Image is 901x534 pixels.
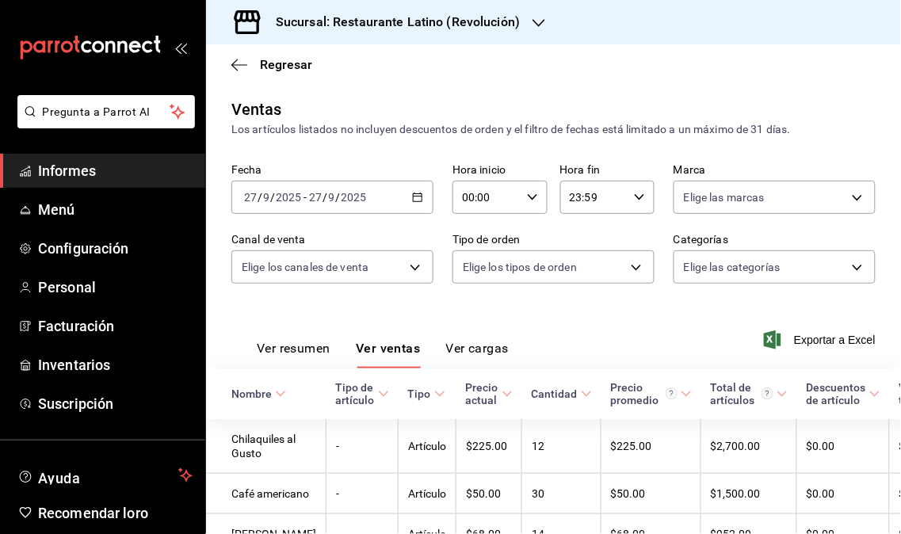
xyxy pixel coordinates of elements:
font: Elige las marcas [684,191,765,204]
font: Ver resumen [257,341,330,357]
span: Descuentos de artículo [807,381,880,406]
font: - [336,488,339,501]
font: Hora fin [560,164,601,177]
svg: El total de artículos considera cambios de precios en los artículos así como costos adicionales p... [762,387,773,399]
font: Inventarios [38,357,110,373]
font: Ver ventas [356,341,421,357]
font: / [270,191,275,204]
font: $2,700.00 [711,441,761,453]
font: Canal de venta [231,234,306,246]
font: / [323,191,327,204]
font: Ayuda [38,470,81,486]
font: - [336,441,339,453]
font: Elige las categorías [684,261,781,273]
button: Regresar [231,57,312,72]
font: $0.00 [807,488,835,501]
font: $50.00 [611,488,646,501]
button: Exportar a Excel [767,330,876,349]
font: / [258,191,262,204]
font: Ver cargas [446,341,510,357]
font: Suscripción [38,395,113,412]
font: Menú [38,201,75,218]
font: Fecha [231,164,262,177]
svg: Precio promedio = Total artículos / cantidad [666,387,678,399]
input: -- [328,191,336,204]
font: Café americano [231,488,309,501]
font: 30 [532,488,544,501]
div: pestañas de navegación [257,341,509,368]
font: Hora inicio [452,164,506,177]
font: Facturación [38,318,114,334]
font: Tipo de orden [452,234,521,246]
input: ---- [275,191,302,204]
font: Precio actual [466,381,498,406]
input: -- [308,191,323,204]
font: Tipo de artículo [336,381,375,406]
span: Tipo [408,387,445,400]
font: Recomendar loro [38,505,148,521]
font: $50.00 [466,488,501,501]
font: Artículo [408,441,446,453]
span: Tipo de artículo [336,381,389,406]
font: Artículo [408,488,446,501]
font: $0.00 [807,441,835,453]
font: Cantidad [532,387,578,400]
font: Total de artículos [711,381,755,406]
font: $225.00 [611,441,652,453]
a: Pregunta a Parrot AI [11,115,195,132]
font: Configuración [38,240,129,257]
font: Precio promedio [611,381,659,406]
input: -- [262,191,270,204]
font: Chilaquiles al Gusto [231,433,296,460]
font: Descuentos de artículo [807,381,866,406]
input: -- [243,191,258,204]
span: Precio promedio [611,381,692,406]
font: Los artículos listados no incluyen descuentos de orden y el filtro de fechas está limitado a un m... [231,123,791,135]
font: Regresar [260,57,312,72]
font: Sucursal: Restaurante Latino (Revolución) [276,14,520,29]
font: Informes [38,162,96,179]
font: Elige los tipos de orden [463,261,577,273]
font: Nombre [231,387,272,400]
font: $1,500.00 [711,488,761,501]
font: $225.00 [466,441,507,453]
font: Marca [674,164,706,177]
button: Pregunta a Parrot AI [17,95,195,128]
font: 12 [532,441,544,453]
span: Nombre [231,387,286,400]
font: Personal [38,279,96,296]
span: Precio actual [466,381,513,406]
font: - [304,191,307,204]
font: Pregunta a Parrot AI [43,105,151,118]
span: Total de artículos [711,381,788,406]
input: ---- [341,191,368,204]
font: / [336,191,341,204]
font: Exportar a Excel [794,334,876,346]
font: Ventas [231,100,282,119]
span: Cantidad [532,387,592,400]
font: Elige los canales de venta [242,261,368,273]
font: Categorías [674,234,728,246]
font: Tipo [408,387,431,400]
button: abrir_cajón_menú [174,41,187,54]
